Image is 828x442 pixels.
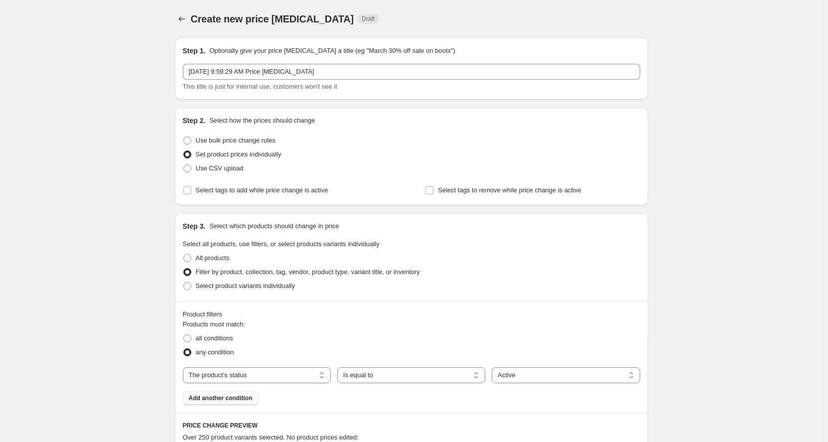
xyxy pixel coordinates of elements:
span: All products [196,254,230,262]
span: Use bulk price change rules [196,137,276,144]
h2: Step 3. [183,221,206,231]
span: Create new price [MEDICAL_DATA] [191,13,354,24]
span: Set product prices individually [196,150,281,158]
p: Select which products should change in price [209,221,339,231]
h2: Step 2. [183,116,206,126]
span: any condition [196,348,234,356]
span: Select product variants individually [196,282,295,290]
span: Select all products, use filters, or select products variants individually [183,240,380,248]
span: Products must match: [183,320,246,328]
button: Price change jobs [175,12,189,26]
p: Select how the prices should change [209,116,315,126]
span: Use CSV upload [196,164,244,172]
div: Product filters [183,309,640,319]
span: Add another condition [189,394,253,402]
span: Select tags to add while price change is active [196,186,328,194]
input: 30% off holiday sale [183,64,640,80]
h2: Step 1. [183,46,206,56]
span: Filter by product, collection, tag, vendor, product type, variant title, or inventory [196,268,420,276]
span: Over 250 product variants selected. No product prices edited: [183,434,359,441]
p: Optionally give your price [MEDICAL_DATA] a title (eg "March 30% off sale on boots") [209,46,455,56]
span: This title is just for internal use, customers won't see it [183,83,337,90]
span: all conditions [196,334,233,342]
span: Draft [362,15,375,23]
h6: PRICE CHANGE PREVIEW [183,422,640,430]
button: Add another condition [183,391,259,405]
span: Select tags to remove while price change is active [438,186,581,194]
